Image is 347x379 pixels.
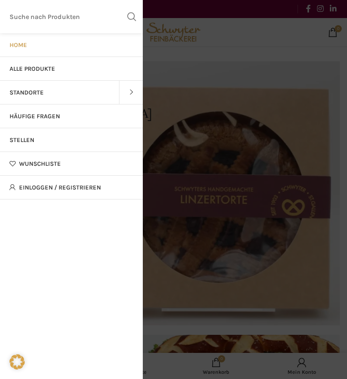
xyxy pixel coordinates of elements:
[10,89,44,96] span: Standorte
[19,160,61,168] span: Wunschliste
[10,41,27,49] span: Home
[10,136,34,144] span: Stellen
[10,113,60,120] span: Häufige Fragen
[10,65,55,73] span: Alle Produkte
